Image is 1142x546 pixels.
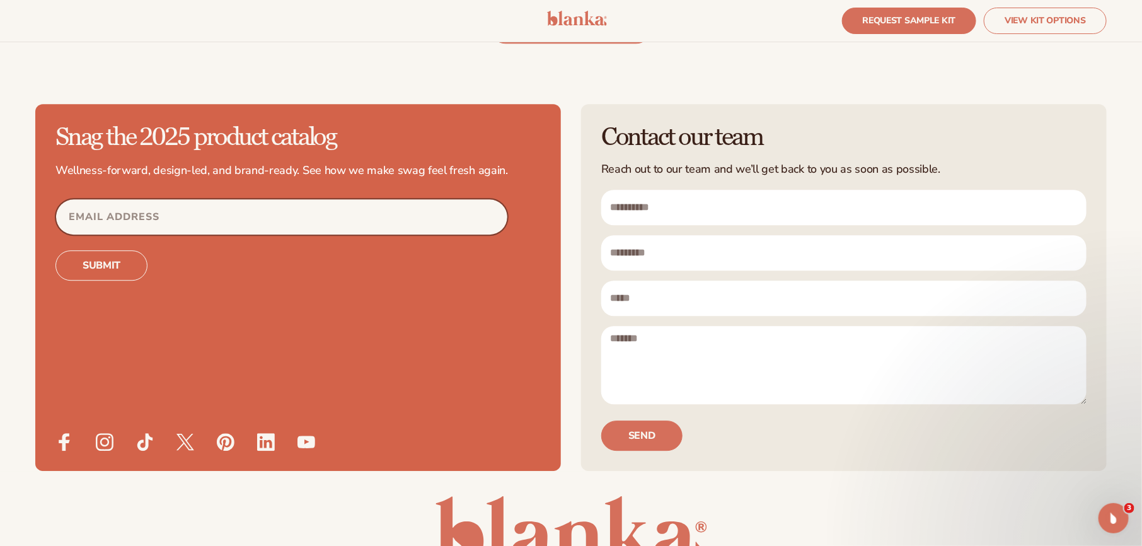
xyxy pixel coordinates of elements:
[601,162,1087,177] p: Reach out to our team and we’ll get back to you as soon as possible.
[547,11,607,26] img: logo
[55,163,508,178] p: Wellness-forward, design-led, and brand-ready. See how we make swag feel fresh again.
[1099,503,1129,533] iframe: Intercom live chat
[601,124,1087,151] h2: Contact our team
[55,124,508,151] h2: Snag the 2025 product catalog
[842,8,977,34] a: REQUEST SAMPLE KIT
[984,8,1107,34] a: VIEW KIT OPTIONS
[601,421,683,451] button: Send
[547,11,607,31] a: logo
[1124,503,1134,513] span: 3
[55,250,147,281] button: Subscribe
